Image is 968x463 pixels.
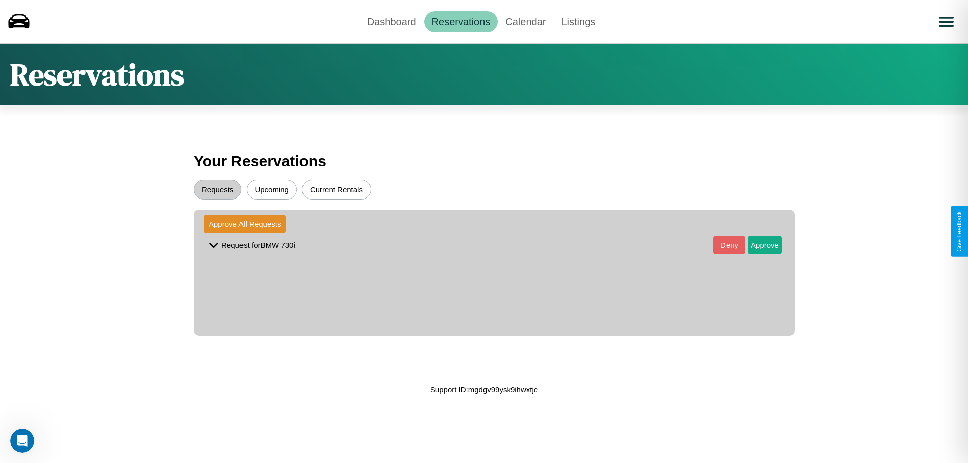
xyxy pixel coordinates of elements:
a: Listings [554,11,603,32]
a: Reservations [424,11,498,32]
button: Current Rentals [302,180,371,200]
button: Approve [748,236,782,254]
div: Give Feedback [956,211,963,252]
iframe: Intercom live chat [10,429,34,453]
button: Open menu [932,8,960,36]
button: Requests [194,180,241,200]
h3: Your Reservations [194,148,774,175]
p: Request for BMW 730i [221,238,295,252]
p: Support ID: mgdgv99ysk9ihwxtje [430,383,538,396]
a: Calendar [498,11,554,32]
h1: Reservations [10,54,184,95]
button: Upcoming [247,180,297,200]
button: Deny [713,236,745,254]
a: Dashboard [359,11,424,32]
button: Approve All Requests [204,215,286,233]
